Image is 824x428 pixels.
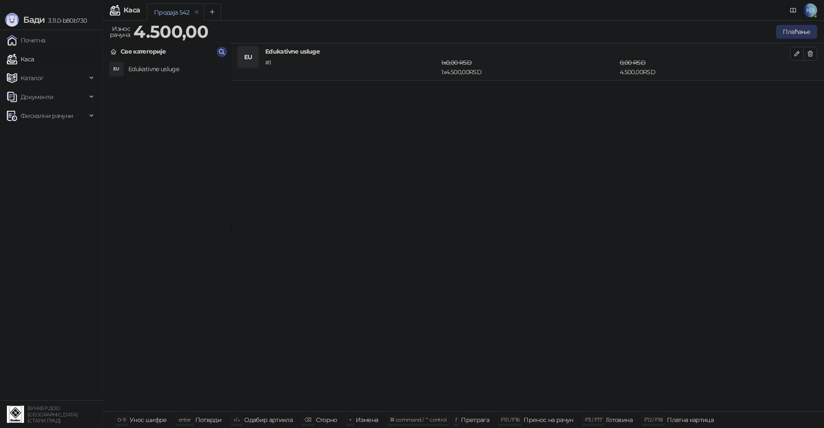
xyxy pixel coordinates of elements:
button: remove [191,9,202,16]
small: БУНКЕР ДОО [GEOGRAPHIC_DATA] (СТАРИ ГРАД) [27,405,78,424]
div: Претрага [461,414,489,425]
div: Продаја 542 [154,8,189,17]
div: # 1 [264,58,439,77]
div: 1 x 4.500,00 RSD [439,58,618,77]
span: ⌘ command / ⌃ control [390,416,447,423]
h4: Edukativne usluge [128,62,224,76]
div: Платна картица [667,414,714,425]
span: Документи [21,88,53,105]
h4: Edukativne usluge [265,47,790,56]
span: f [455,416,457,423]
a: Почетна [7,32,45,49]
a: Каса [7,51,34,68]
div: 4.500,00 RSD [618,58,792,77]
span: F12 / F18 [644,416,663,423]
span: Фискални рачуни [21,107,73,124]
span: F11 / F17 [585,416,602,423]
div: EU [109,62,123,76]
span: + [349,416,351,423]
span: F10 / F16 [501,416,519,423]
div: grid [103,60,230,411]
span: Каталог [21,69,44,87]
div: EU [238,47,258,67]
div: Каса [124,7,140,14]
a: Документација [786,3,800,17]
button: Add tab [204,3,221,21]
button: Плаћање [776,25,817,39]
span: ↑/↓ [233,416,240,423]
img: 64x64-companyLogo-d200c298-da26-4023-afd4-f376f589afb5.jpeg [7,406,24,423]
span: enter [179,416,191,423]
div: Одабир артикла [244,414,293,425]
div: Измена [356,414,378,425]
span: 3.11.0-b80b730 [45,17,87,24]
div: Сторно [316,414,337,425]
span: Бади [23,15,45,25]
div: Унос шифре [130,414,167,425]
div: Све категорије [121,47,166,56]
img: Logo [5,13,19,27]
div: Готовина [606,414,633,425]
span: 0,00 RSD [620,59,645,66]
div: Износ рачуна [108,23,132,40]
div: Пренос на рачун [524,414,573,425]
div: Потврди [195,414,222,425]
strong: 4.500,00 [133,21,208,42]
span: НЗ [803,3,817,17]
span: 0-9 [118,416,125,423]
span: 1 x 0,00 RSD [441,59,472,66]
span: ⌫ [304,416,311,423]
